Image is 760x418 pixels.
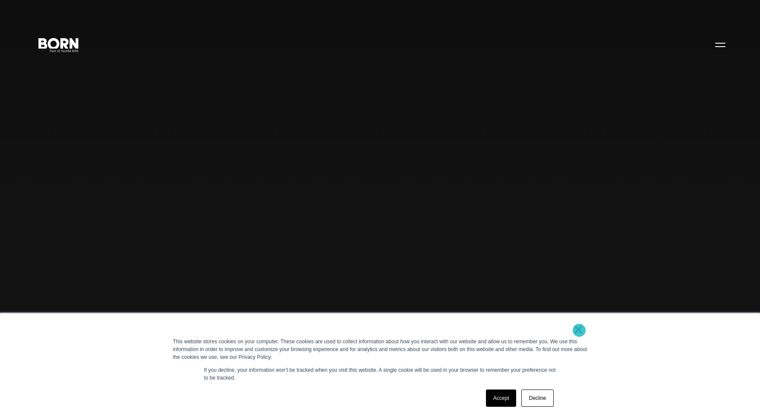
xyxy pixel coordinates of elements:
a: Decline [521,389,553,407]
a: × [574,326,584,333]
p: If you decline, your information won’t be tracked when you visit this website. A single cookie wi... [204,366,556,382]
a: Accept [486,389,517,407]
button: Open [710,35,731,54]
div: This website stores cookies on your computer. These cookies are used to collect information about... [173,338,587,361]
